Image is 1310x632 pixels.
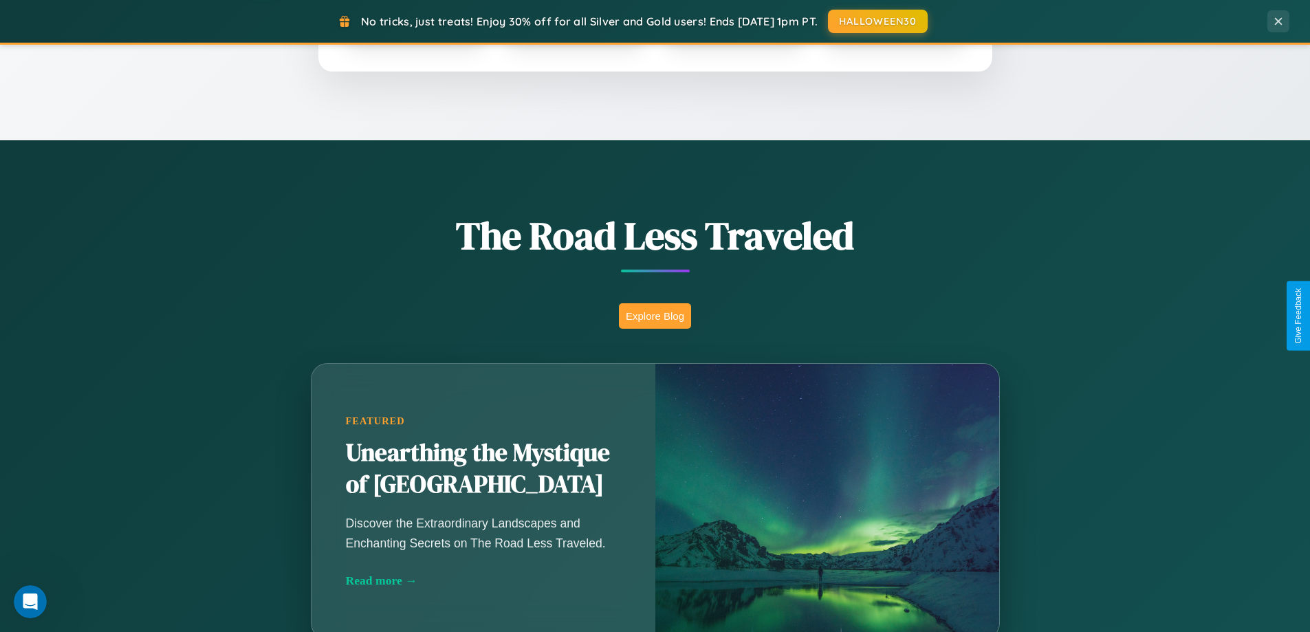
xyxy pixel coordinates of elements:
iframe: Intercom live chat [14,585,47,618]
h1: The Road Less Traveled [243,209,1068,262]
p: Discover the Extraordinary Landscapes and Enchanting Secrets on The Road Less Traveled. [346,514,621,552]
div: Give Feedback [1293,288,1303,344]
button: HALLOWEEN30 [828,10,928,33]
div: Read more → [346,574,621,588]
h2: Unearthing the Mystique of [GEOGRAPHIC_DATA] [346,437,621,501]
span: No tricks, just treats! Enjoy 30% off for all Silver and Gold users! Ends [DATE] 1pm PT. [361,14,818,28]
div: Featured [346,415,621,427]
button: Explore Blog [619,303,691,329]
